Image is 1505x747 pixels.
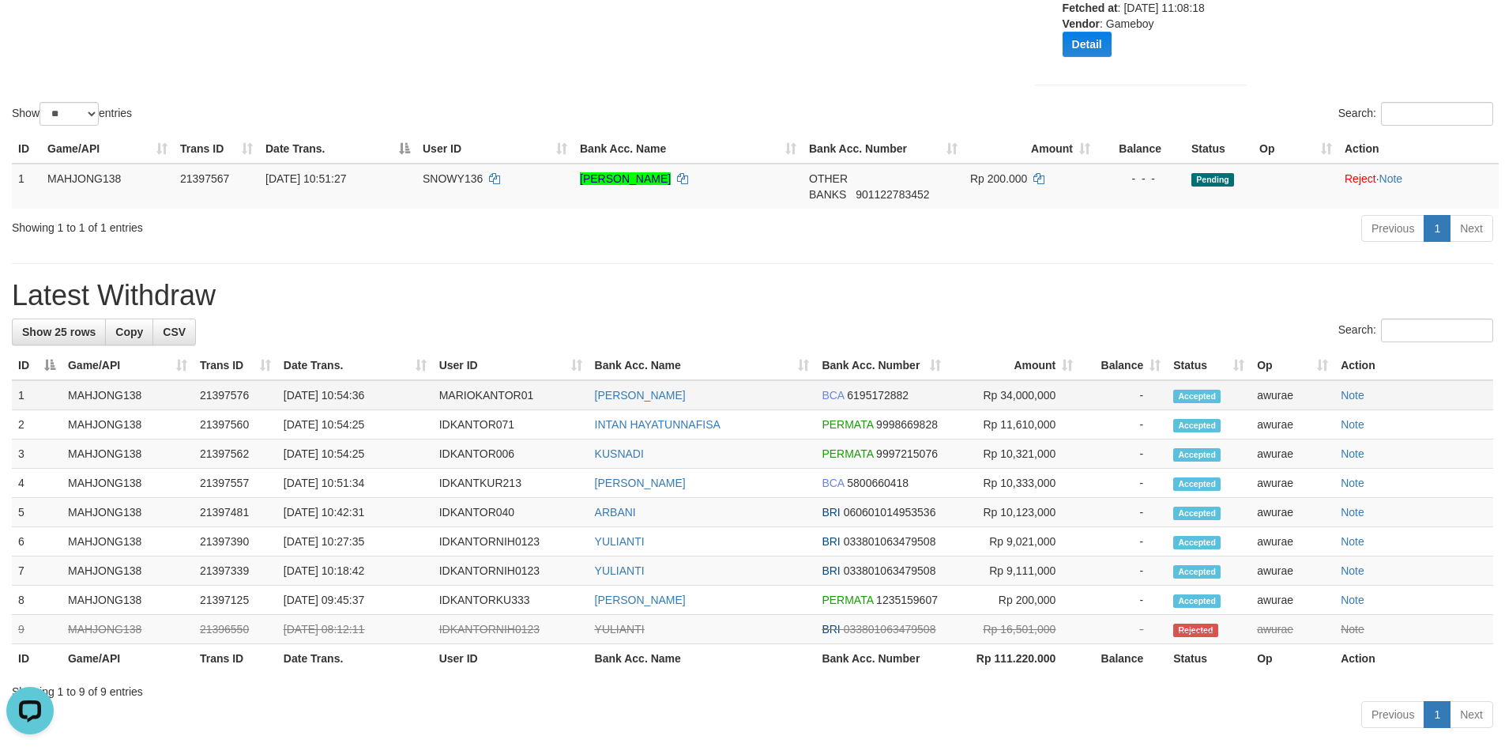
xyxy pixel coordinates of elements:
[277,469,433,498] td: [DATE] 10:51:34
[595,389,686,402] a: [PERSON_NAME]
[1173,507,1221,520] span: Accepted
[12,644,62,673] th: ID
[1079,498,1167,527] td: -
[1251,586,1334,615] td: awurae
[1334,351,1493,380] th: Action
[595,506,636,519] a: ARBANI
[844,506,936,519] span: Copy 060601014953536 to clipboard
[1251,498,1334,527] td: awurae
[1079,380,1167,410] td: -
[1251,527,1334,556] td: awurae
[12,410,62,440] td: 2
[876,594,938,606] span: Copy 1235159607 to clipboard
[1173,419,1221,432] span: Accepted
[1381,319,1493,342] input: Search:
[433,498,589,527] td: IDKANTOR040
[1251,440,1334,469] td: awurae
[1341,418,1364,431] a: Note
[1167,351,1251,380] th: Status: activate to sort column ascending
[1251,644,1334,673] th: Op
[947,556,1079,586] td: Rp 9,111,000
[1251,469,1334,498] td: awurae
[277,498,433,527] td: [DATE] 10:42:31
[1079,440,1167,469] td: -
[423,172,483,185] span: SNOWY136
[12,527,62,556] td: 6
[277,440,433,469] td: [DATE] 10:54:25
[822,506,840,519] span: BRI
[1341,594,1364,606] a: Note
[12,469,62,498] td: 4
[1079,469,1167,498] td: -
[163,326,186,338] span: CSV
[433,351,589,380] th: User ID: activate to sort column ascending
[12,615,62,644] td: 9
[433,410,589,440] td: IDKANTOR071
[595,447,644,460] a: KUSNADI
[876,418,938,431] span: Copy 9998669828 to clipboard
[62,351,194,380] th: Game/API: activate to sort column ascending
[847,477,909,489] span: Copy 5800660418 to clipboard
[815,351,947,380] th: Bank Acc. Number: activate to sort column ascending
[947,410,1079,440] td: Rp 11,610,000
[12,380,62,410] td: 1
[12,319,106,345] a: Show 25 rows
[433,615,589,644] td: IDKANTORNIH0123
[22,326,96,338] span: Show 25 rows
[62,586,194,615] td: MAHJONG138
[12,134,41,164] th: ID
[1173,390,1221,403] span: Accepted
[174,134,259,164] th: Trans ID: activate to sort column ascending
[809,172,848,201] span: OTHER BANKS
[277,615,433,644] td: [DATE] 08:12:11
[1173,565,1221,579] span: Accepted
[1381,102,1493,126] input: Search:
[62,469,194,498] td: MAHJONG138
[1341,477,1364,489] a: Note
[277,556,433,586] td: [DATE] 10:18:42
[822,447,873,460] span: PERMATA
[1079,410,1167,440] td: -
[947,498,1079,527] td: Rp 10,123,000
[194,556,277,586] td: 21397339
[856,188,929,201] span: Copy 901122783452 to clipboard
[1103,171,1179,187] div: - - -
[259,134,416,164] th: Date Trans.: activate to sort column descending
[1334,644,1493,673] th: Action
[433,469,589,498] td: IDKANTKUR213
[12,164,41,209] td: 1
[277,351,433,380] th: Date Trans.: activate to sort column ascending
[595,418,721,431] a: INTAN HAYATUNNAFISA
[1251,351,1334,380] th: Op: activate to sort column ascending
[194,410,277,440] td: 21397560
[277,380,433,410] td: [DATE] 10:54:36
[1338,134,1499,164] th: Action
[277,527,433,556] td: [DATE] 10:27:35
[1361,701,1424,728] a: Previous
[1338,319,1493,342] label: Search:
[1173,448,1221,462] span: Accepted
[1450,215,1493,242] a: Next
[1173,536,1221,549] span: Accepted
[6,6,54,54] button: Open LiveChat chat widget
[947,351,1079,380] th: Amount: activate to sort column ascending
[433,644,589,673] th: User ID
[947,586,1079,615] td: Rp 200,000
[265,172,346,185] span: [DATE] 10:51:27
[12,351,62,380] th: ID: activate to sort column descending
[40,102,99,126] select: Showentries
[62,498,194,527] td: MAHJONG138
[595,477,686,489] a: [PERSON_NAME]
[433,527,589,556] td: IDKANTORNIH0123
[1063,17,1100,30] b: Vendor
[152,319,196,345] a: CSV
[12,498,62,527] td: 5
[822,418,873,431] span: PERMATA
[595,623,645,636] a: YULIANTI
[947,615,1079,644] td: Rp 16,501,000
[433,586,589,615] td: IDKANTORKU333
[947,527,1079,556] td: Rp 9,021,000
[12,677,1493,700] div: Showing 1 to 9 of 9 entries
[847,389,909,402] span: Copy 6195172882 to clipboard
[1173,624,1217,637] span: Rejected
